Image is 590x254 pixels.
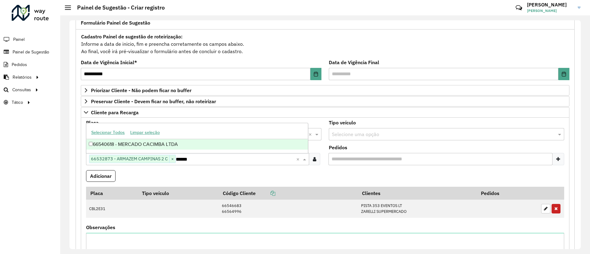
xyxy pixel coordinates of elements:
span: Pedidos [12,61,27,68]
div: Informe a data de inicio, fim e preencha corretamente os campos abaixo. Ao final, você irá pré-vi... [81,33,569,55]
button: Choose Date [558,68,569,80]
span: Clear all [309,131,314,138]
a: Preservar Cliente - Devem ficar no buffer, não roteirizar [81,96,569,107]
div: 66540618 - MERCADO CACIMBA LTDA [86,139,308,150]
h3: [PERSON_NAME] [527,2,573,8]
th: Pedidos [477,187,538,200]
label: Data de Vigência Final [329,59,379,66]
button: Limpar seleção [128,128,163,137]
span: Formulário Painel de Sugestão [81,20,150,25]
span: Cliente para Recarga [91,110,139,115]
span: Priorizar Cliente - Não podem ficar no buffer [91,88,191,93]
span: Painel de Sugestão [13,49,49,55]
label: Tipo veículo [329,119,356,126]
td: 66546683 66564996 [219,200,358,218]
span: Clear all [296,155,301,163]
a: Priorizar Cliente - Não podem ficar no buffer [81,85,569,96]
span: [PERSON_NAME] [527,8,573,14]
span: Tático [12,99,23,106]
span: Painel [13,36,25,43]
button: Choose Date [310,68,321,80]
span: 66532873 - ARMAZEM CAMPINAS 2 C [89,155,169,162]
h2: Painel de Sugestão - Criar registro [71,4,165,11]
th: Placa [86,187,138,200]
strong: Cadastro Painel de sugestão de roteirização: [81,33,183,40]
a: Cliente para Recarga [81,107,569,118]
button: Selecionar Todos [88,128,128,137]
td: CBL2E31 [86,200,138,218]
span: Relatórios [13,74,32,80]
th: Código Cliente [219,187,358,200]
th: Clientes [358,187,477,200]
ng-dropdown-panel: Options list [86,123,308,153]
label: Placa [86,119,99,126]
label: Pedidos [329,144,347,151]
td: PISTA 353 EVENTOS LT ZARELLI SUPERMERCADO [358,200,477,218]
span: Preservar Cliente - Devem ficar no buffer, não roteirizar [91,99,216,104]
a: Contato Rápido [512,1,525,14]
span: × [169,155,175,163]
th: Tipo veículo [138,187,219,200]
span: Consultas [12,87,31,93]
label: Data de Vigência Inicial [81,59,137,66]
a: Copiar [256,190,275,196]
label: Observações [86,224,115,231]
button: Adicionar [86,170,116,182]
